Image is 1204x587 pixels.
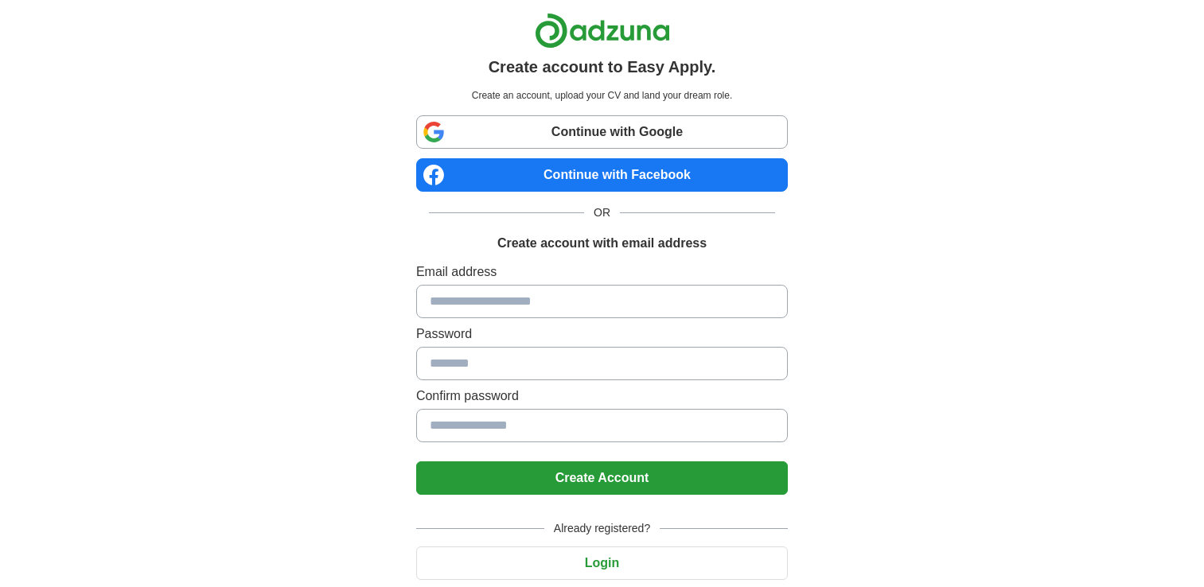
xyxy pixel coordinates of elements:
[544,520,660,537] span: Already registered?
[535,13,670,49] img: Adzuna logo
[584,204,620,221] span: OR
[416,158,788,192] a: Continue with Facebook
[497,234,707,253] h1: Create account with email address
[489,55,716,79] h1: Create account to Easy Apply.
[416,325,788,344] label: Password
[419,88,785,103] p: Create an account, upload your CV and land your dream role.
[416,387,788,406] label: Confirm password
[416,461,788,495] button: Create Account
[416,115,788,149] a: Continue with Google
[416,546,788,580] button: Login
[416,556,788,570] a: Login
[416,262,788,282] label: Email address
